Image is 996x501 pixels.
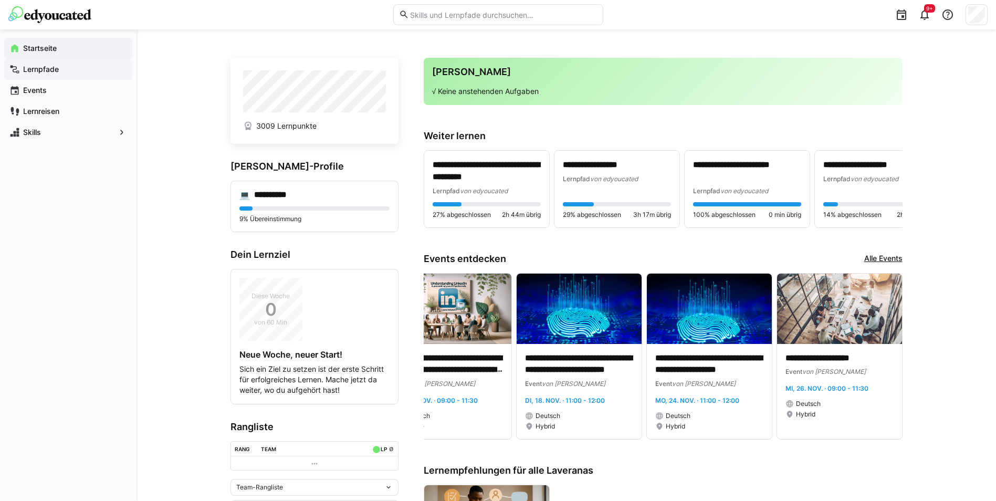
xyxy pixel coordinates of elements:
span: 3009 Lernpunkte [256,121,317,131]
input: Skills und Lernpfade durchsuchen… [409,10,597,19]
p: Sich ein Ziel zu setzen ist der erste Schritt für erfolgreiches Lernen. Mache jetzt da weiter, wo... [239,364,390,395]
h3: Rangliste [230,421,399,433]
h4: Neue Woche, neuer Start! [239,349,390,360]
h3: Weiter lernen [424,130,903,142]
span: Deutsch [666,412,690,420]
h3: [PERSON_NAME] [432,66,894,78]
span: Lernpfad [823,175,851,183]
a: Alle Events [864,253,903,265]
span: von [PERSON_NAME] [412,380,475,388]
span: Hybrid [536,422,555,431]
div: LP [381,446,387,452]
img: image [386,274,511,344]
img: image [647,274,772,344]
p: 9% Übereinstimmung [239,215,390,223]
h3: Lernempfehlungen für alle Laveranas [424,465,903,476]
span: 100% abgeschlossen [693,211,756,219]
span: 0 min übrig [769,211,801,219]
h3: [PERSON_NAME]-Profile [230,161,399,172]
span: 27% abgeschlossen [433,211,491,219]
span: Hybrid [796,410,815,419]
span: Mi, 26. Nov. · 09:00 - 11:30 [785,384,868,392]
div: Rang [235,446,250,452]
span: von edyoucated [720,187,768,195]
span: Fr, 14. Nov. · 09:00 - 11:30 [395,396,478,404]
span: Event [655,380,672,388]
span: von [PERSON_NAME] [672,380,736,388]
span: von [PERSON_NAME] [542,380,605,388]
span: Lernpfad [563,175,590,183]
span: 2h 44m übrig [502,211,541,219]
span: von edyoucated [590,175,638,183]
span: Team-Rangliste [236,483,283,492]
a: ø [389,444,394,453]
h3: Dein Lernziel [230,249,399,260]
img: image [517,274,642,344]
span: Deutsch [796,400,821,408]
span: von edyoucated [460,187,508,195]
span: Hybrid [666,422,685,431]
span: Deutsch [536,412,560,420]
span: Di, 18. Nov. · 11:00 - 12:00 [525,396,605,404]
span: von [PERSON_NAME] [802,368,866,375]
p: √ Keine anstehenden Aufgaben [432,86,894,97]
span: 3h 17m übrig [633,211,671,219]
span: 29% abgeschlossen [563,211,621,219]
img: image [777,274,902,344]
h3: Events entdecken [424,253,506,265]
span: 14% abgeschlossen [823,211,882,219]
span: Event [785,368,802,375]
span: Lernpfad [433,187,460,195]
span: Lernpfad [693,187,720,195]
div: Team [261,446,276,452]
div: 💻️ [239,190,250,200]
span: 9+ [926,5,933,12]
span: Event [525,380,542,388]
span: von edyoucated [851,175,898,183]
span: 2h 4m übrig [897,211,931,219]
span: Mo, 24. Nov. · 11:00 - 12:00 [655,396,739,404]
